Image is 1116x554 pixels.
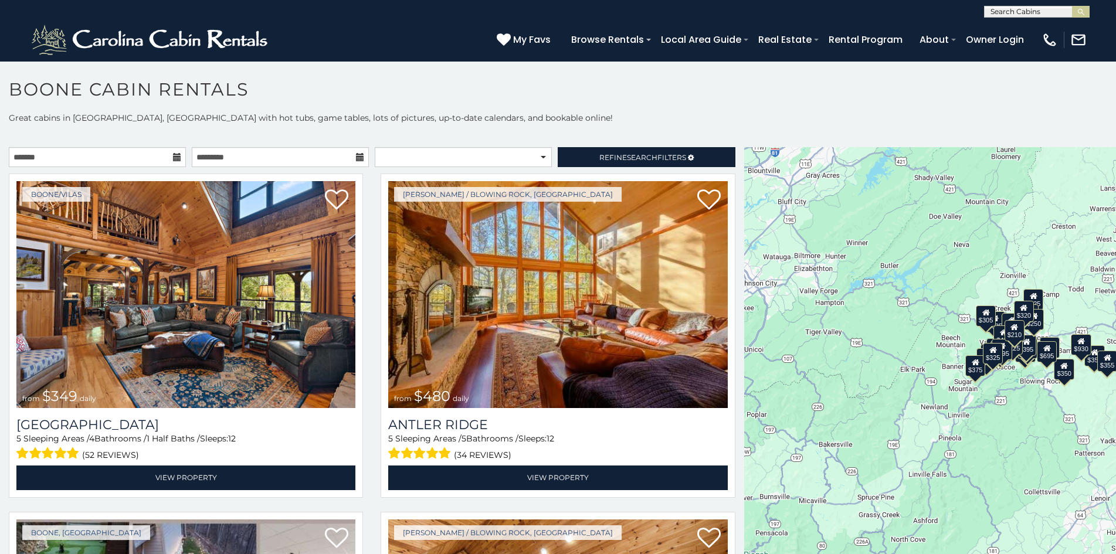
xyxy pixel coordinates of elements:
span: from [22,394,40,403]
a: Boone/Vilas [22,187,90,202]
div: $380 [1039,337,1059,358]
span: $349 [42,388,77,405]
span: 1 Half Baths / [147,433,200,444]
span: Refine Filters [599,153,686,162]
div: $695 [1037,341,1057,362]
span: from [394,394,412,403]
a: Add to favorites [697,188,721,213]
a: Browse Rentals [565,29,650,50]
span: Search [627,153,657,162]
a: Boone, [GEOGRAPHIC_DATA] [22,525,150,540]
div: $315 [1015,341,1035,362]
div: $930 [1071,334,1091,355]
a: [PERSON_NAME] / Blowing Rock, [GEOGRAPHIC_DATA] [394,525,622,540]
img: phone-regular-white.png [1042,32,1058,48]
span: daily [80,394,96,403]
span: My Favs [513,32,551,47]
a: [GEOGRAPHIC_DATA] [16,417,355,433]
div: $210 [1004,320,1024,341]
a: [PERSON_NAME] / Blowing Rock, [GEOGRAPHIC_DATA] [394,187,622,202]
div: Sleeping Areas / Bathrooms / Sleeps: [388,433,727,463]
div: $395 [992,338,1012,359]
a: RefineSearchFilters [558,147,735,167]
a: Rental Program [823,29,908,50]
div: Sleeping Areas / Bathrooms / Sleeps: [16,433,355,463]
span: 5 [462,433,466,444]
a: Local Area Guide [655,29,747,50]
div: $305 [976,305,996,326]
div: $250 [1024,309,1044,330]
span: $480 [414,388,450,405]
span: (34 reviews) [454,447,511,463]
span: 12 [547,433,554,444]
div: $355 [1084,345,1104,366]
span: 5 [388,433,393,444]
a: View Property [16,465,355,490]
div: $525 [1023,288,1043,310]
a: About [914,29,955,50]
img: White-1-2.png [29,22,273,57]
img: 1714397585_thumbnail.jpeg [388,181,727,408]
div: $320 [1013,300,1033,321]
a: Owner Login [960,29,1030,50]
a: Real Estate [752,29,818,50]
div: $325 [983,342,1003,363]
div: $375 [965,355,985,376]
a: from $480 daily [388,181,727,408]
a: My Favs [497,32,554,47]
div: $565 [1002,313,1022,334]
span: (52 reviews) [82,447,139,463]
img: 1714398500_thumbnail.jpeg [16,181,355,408]
a: Add to favorites [325,188,348,213]
div: $395 [1016,334,1036,355]
div: $330 [976,348,996,369]
div: $225 [1003,334,1023,355]
a: Antler Ridge [388,417,727,433]
img: mail-regular-white.png [1070,32,1087,48]
span: daily [453,394,469,403]
div: $410 [993,325,1013,346]
a: Add to favorites [697,526,721,551]
span: 5 [16,433,21,444]
span: 4 [89,433,94,444]
div: $675 [1017,337,1037,358]
span: 12 [228,433,236,444]
div: $350 [1054,358,1074,379]
a: from $349 daily [16,181,355,408]
a: Add to favorites [325,526,348,551]
a: View Property [388,465,727,490]
h3: Diamond Creek Lodge [16,417,355,433]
